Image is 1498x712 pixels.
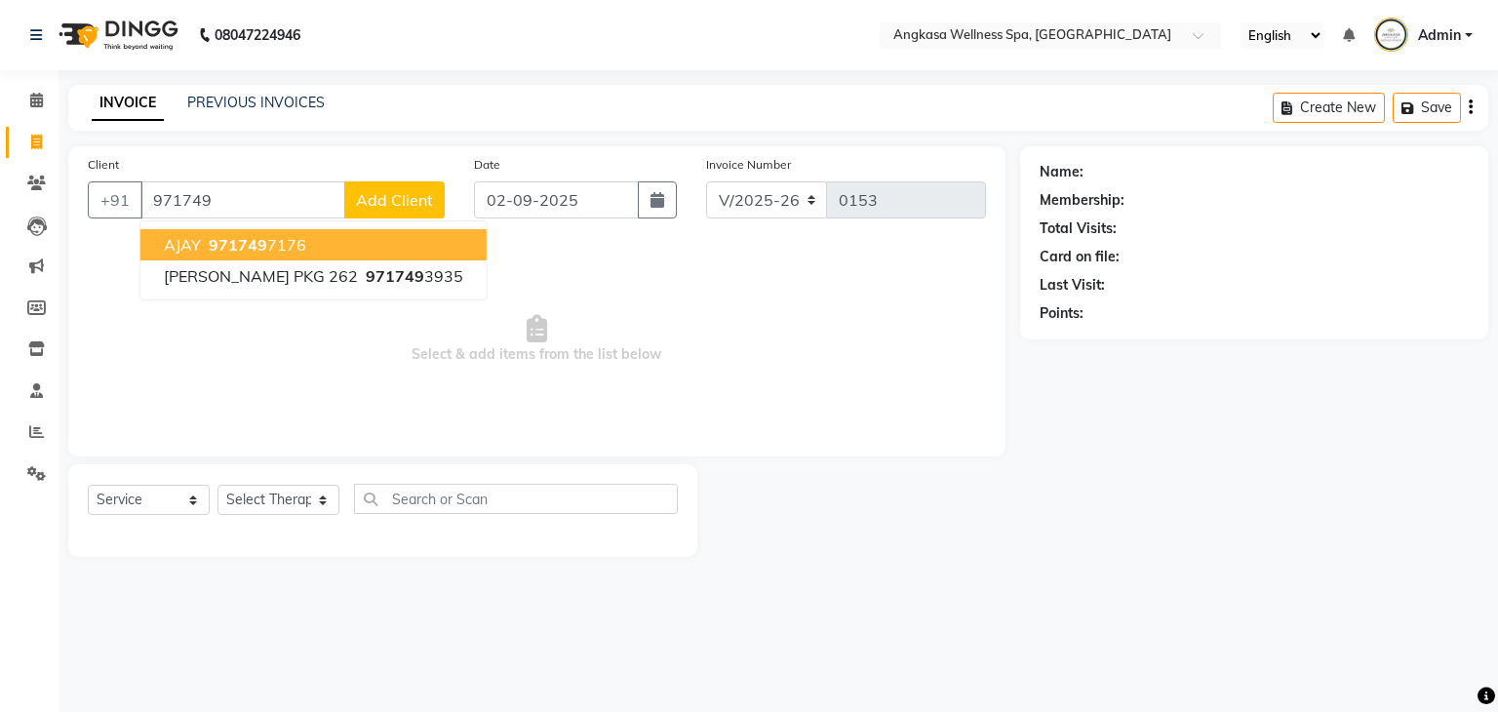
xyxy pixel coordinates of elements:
div: Card on file: [1040,247,1120,267]
button: Create New [1273,93,1385,123]
ngb-highlight: 7176 [205,235,306,255]
label: Date [474,156,500,174]
span: Admin [1418,25,1461,46]
input: Search by Name/Mobile/Email/Code [140,181,345,218]
div: Points: [1040,303,1084,324]
button: +91 [88,181,142,218]
a: PREVIOUS INVOICES [187,94,325,111]
div: Name: [1040,162,1084,182]
span: [PERSON_NAME] PKG 262 [164,266,358,286]
img: Admin [1374,18,1408,52]
span: 971749 [209,235,267,255]
span: AJAY [164,235,201,255]
div: Membership: [1040,190,1124,211]
input: Search or Scan [354,484,678,514]
button: Save [1393,93,1461,123]
img: logo [50,8,183,62]
span: 971749 [366,266,424,286]
b: 08047224946 [215,8,300,62]
button: Add Client [344,181,445,218]
label: Client [88,156,119,174]
div: Total Visits: [1040,218,1117,239]
span: Select & add items from the list below [88,242,986,437]
a: INVOICE [92,86,164,121]
div: Last Visit: [1040,275,1105,296]
ngb-highlight: 3935 [362,266,463,286]
label: Invoice Number [706,156,791,174]
span: Add Client [356,190,433,210]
